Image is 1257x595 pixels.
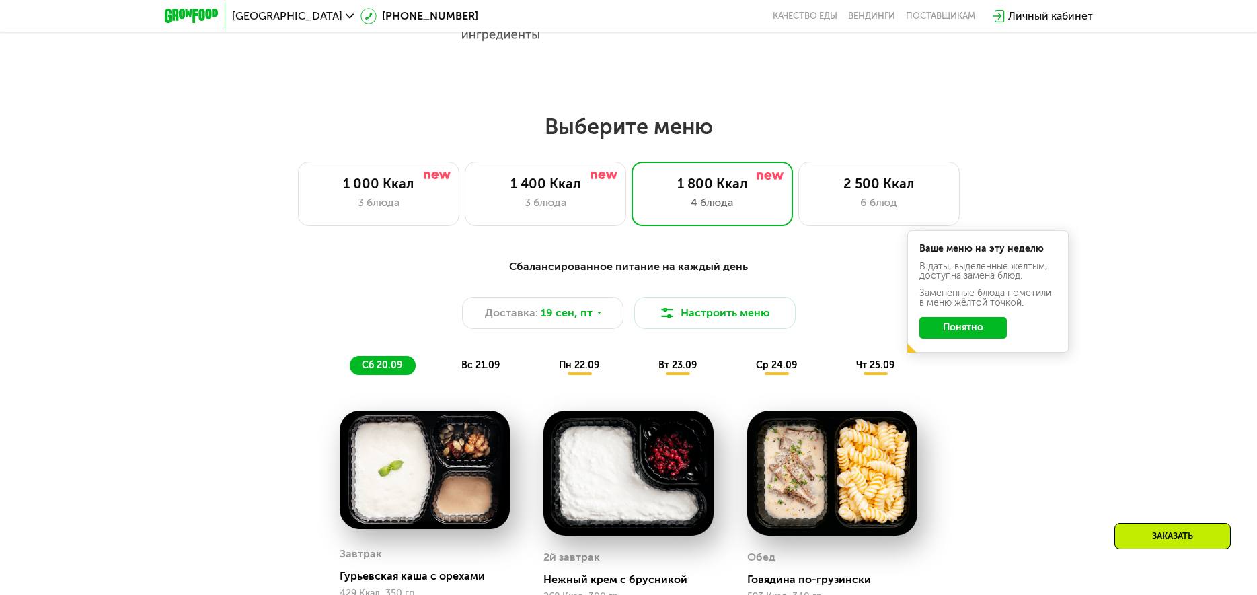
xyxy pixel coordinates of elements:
[919,289,1057,308] div: Заменённые блюда пометили в меню жёлтой точкой.
[231,258,1027,275] div: Сбалансированное питание на каждый день
[756,359,797,371] span: ср 24.09
[312,195,445,211] div: 3 блюда
[360,8,478,24] a: [PHONE_NUMBER]
[856,359,894,371] span: чт 25.09
[559,359,599,371] span: пн 22.09
[543,573,724,586] div: Нежный крем с брусникой
[773,11,837,22] a: Качество еды
[485,305,538,321] span: Доставка:
[812,176,946,192] div: 2 500 Ккал
[461,359,500,371] span: вс 21.09
[812,195,946,211] div: 6 блюд
[340,544,382,564] div: Завтрак
[906,11,975,22] div: поставщикам
[1008,8,1093,24] div: Личный кабинет
[541,305,593,321] span: 19 сен, пт
[848,11,895,22] a: Вендинги
[362,359,402,371] span: сб 20.09
[232,11,342,22] span: [GEOGRAPHIC_DATA]
[634,297,796,329] button: Настроить меню
[43,113,1214,140] h2: Выберите меню
[543,547,600,567] div: 2й завтрак
[646,176,779,192] div: 1 800 Ккал
[340,569,521,583] div: Гурьевская каша с орехами
[1114,523,1231,549] div: Заказать
[646,195,779,211] div: 4 блюда
[312,176,445,192] div: 1 000 Ккал
[479,195,612,211] div: 3 блюда
[919,244,1057,254] div: Ваше меню на эту неделю
[919,262,1057,281] div: В даты, выделенные желтым, доступна замена блюд.
[747,547,775,567] div: Обед
[919,317,1007,339] button: Понятно
[479,176,612,192] div: 1 400 Ккал
[658,359,697,371] span: вт 23.09
[747,573,928,586] div: Говядина по-грузински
